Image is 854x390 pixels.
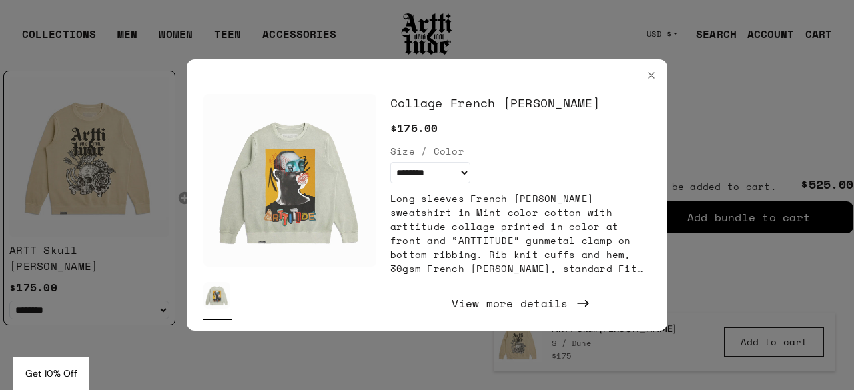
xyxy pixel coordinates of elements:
[390,120,438,136] span: $175.00
[203,282,230,309] img: Collage French Terry Crewneck
[390,287,651,320] div: View more details
[643,67,659,83] div: Close
[203,94,376,267] img: Collage French Terry Crewneck
[25,367,77,379] span: Get 10% Off
[390,144,651,158] div: Size / Color
[390,94,651,112] div: Collage French [PERSON_NAME]
[203,275,232,320] div: Collage French Terry Crewneck
[13,357,89,390] div: Get 10% Off
[390,162,470,183] select: Pick variant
